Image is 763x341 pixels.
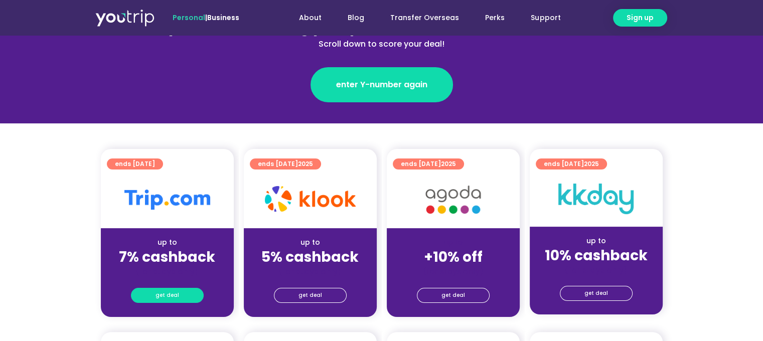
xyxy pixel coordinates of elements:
[538,236,655,246] div: up to
[544,158,599,169] span: ends [DATE]
[560,286,633,301] a: get deal
[252,266,369,277] div: (for stays only)
[298,288,322,302] span: get deal
[311,67,453,102] a: enter Y-number again
[107,158,163,169] a: ends [DATE]
[401,158,456,169] span: ends [DATE]
[441,288,465,302] span: get deal
[393,158,464,169] a: ends [DATE]2025
[258,158,313,169] span: ends [DATE]
[584,286,608,300] span: get deal
[266,9,573,27] nav: Menu
[164,38,599,50] div: Scroll down to score your deal!
[173,13,239,23] span: |
[207,13,239,23] a: Business
[417,288,490,303] a: get deal
[472,9,518,27] a: Perks
[119,247,215,267] strong: 7% cashback
[109,237,226,248] div: up to
[538,265,655,275] div: (for stays only)
[173,13,205,23] span: Personal
[109,266,226,277] div: (for stays only)
[377,9,472,27] a: Transfer Overseas
[156,288,179,302] span: get deal
[131,288,204,303] a: get deal
[115,158,155,169] span: ends [DATE]
[261,247,359,267] strong: 5% cashback
[613,9,667,27] a: Sign up
[627,13,654,23] span: Sign up
[536,158,607,169] a: ends [DATE]2025
[335,9,377,27] a: Blog
[424,247,483,267] strong: +10% off
[250,158,321,169] a: ends [DATE]2025
[545,246,648,265] strong: 10% cashback
[444,237,463,247] span: up to
[286,9,335,27] a: About
[518,9,573,27] a: Support
[395,266,512,277] div: (for stays only)
[298,159,313,168] span: 2025
[584,159,599,168] span: 2025
[274,288,347,303] a: get deal
[441,159,456,168] span: 2025
[252,237,369,248] div: up to
[336,79,427,91] span: enter Y-number again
